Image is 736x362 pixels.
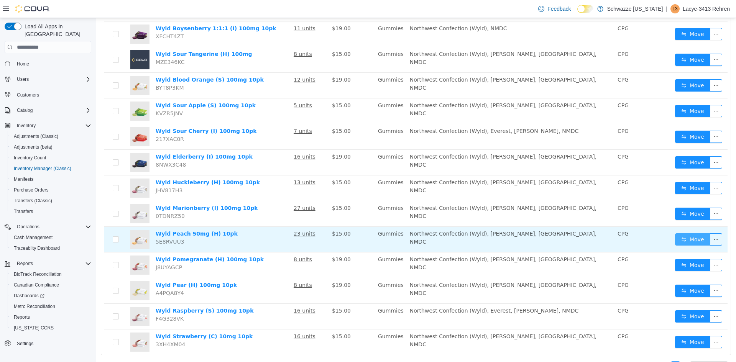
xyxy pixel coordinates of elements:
[14,106,91,115] span: Catalog
[198,187,220,193] u: 27 units
[14,303,55,310] span: Metrc Reconciliation
[11,143,91,152] span: Adjustments (beta)
[8,312,94,323] button: Reports
[14,245,60,251] span: Traceabilty Dashboard
[60,110,161,116] a: Wyld Sour Cherry (I) 100mg 10pk
[579,87,614,99] button: icon: swapMove
[566,343,575,352] li: Previous Page
[279,286,311,311] td: Gummies
[198,33,216,39] u: 8 units
[11,280,91,290] span: Canadian Compliance
[236,7,255,13] span: $19.00
[11,233,91,242] span: Cash Management
[60,161,164,167] a: Wyld Huckleberry (H) 100mg 10pk
[14,339,36,348] a: Settings
[17,61,29,67] span: Home
[14,121,39,130] button: Inventory
[14,90,91,100] span: Customers
[34,7,54,26] img: Wyld Boysenberry 1:1:1 (I) 100mg 10pk hero shot
[279,183,311,209] td: Gummies
[236,213,255,219] span: $15.00
[2,338,94,349] button: Settings
[614,87,626,99] button: icon: ellipsis
[236,110,255,116] span: $15.00
[614,215,626,228] button: icon: ellipsis
[11,291,48,300] a: Dashboards
[11,280,62,290] a: Canadian Compliance
[11,302,91,311] span: Metrc Reconciliation
[279,234,311,260] td: Gummies
[314,187,501,201] span: Northwest Confection (Wyld), [PERSON_NAME], [GEOGRAPHIC_DATA], NMDC
[279,209,311,234] td: Gummies
[8,195,94,206] button: Transfers (Classic)
[60,144,90,150] span: 8NWX3C48
[614,267,626,279] button: icon: ellipsis
[236,84,255,90] span: $15.00
[11,164,74,173] a: Inventory Manager (Classic)
[198,136,220,142] u: 16 units
[21,23,91,38] span: Load All Apps in [GEOGRAPHIC_DATA]
[607,4,663,13] p: Schwazze [US_STATE]
[11,132,61,141] a: Adjustments (Classic)
[60,118,88,124] span: 217XAC0R
[14,259,36,268] button: Reports
[579,164,614,176] button: icon: swapMove
[34,161,54,180] img: Wyld Huckleberry (H) 100mg 10pk hero shot
[17,123,36,129] span: Inventory
[14,121,91,130] span: Inventory
[34,238,54,257] img: Wyld Pomegranate (H) 100mg 10pk hero shot
[17,224,39,230] span: Operations
[2,221,94,232] button: Operations
[8,174,94,185] button: Manifests
[8,131,94,142] button: Adjustments (Classic)
[8,280,94,290] button: Canadian Compliance
[279,29,311,55] td: Gummies
[2,74,94,85] button: Users
[60,7,181,13] a: Wyld Boysenberry 1:1:1 (I) 100mg 10pk
[11,207,91,216] span: Transfers
[14,259,91,268] span: Reports
[60,246,86,252] span: J8UYAGCP
[522,110,533,116] span: CPG
[14,198,52,204] span: Transfers (Classic)
[14,144,53,150] span: Adjustments (beta)
[34,109,54,128] img: Wyld Sour Cherry (I) 100mg 10pk hero shot
[14,222,91,231] span: Operations
[614,113,626,125] button: icon: ellipsis
[198,59,220,65] u: 12 units
[60,33,156,39] a: Wyld Sour Tangerine (H) 100mg
[14,271,62,277] span: BioTrack Reconciliation
[236,59,255,65] span: $19.00
[8,232,94,243] button: Cash Management
[614,164,626,176] button: icon: ellipsis
[314,59,501,73] span: Northwest Confection (Wyld), [PERSON_NAME], [GEOGRAPHIC_DATA], NMDC
[14,90,42,100] a: Customers
[614,36,626,48] button: icon: ellipsis
[198,238,216,244] u: 8 units
[8,206,94,217] button: Transfers
[11,196,91,205] span: Transfers (Classic)
[314,136,501,150] span: Northwest Confection (Wyld), [PERSON_NAME], [GEOGRAPHIC_DATA], NMDC
[672,4,677,13] span: L3
[11,244,91,253] span: Traceabilty Dashboard
[314,33,501,47] span: Northwest Confection (Wyld), [PERSON_NAME], [GEOGRAPHIC_DATA], NMDC
[34,58,54,77] img: Wyld Blood Orange (S) 100mg 10pk hero shot
[236,238,255,244] span: $19.00
[11,270,91,279] span: BioTrack Reconciliation
[8,301,94,312] button: Metrc Reconciliation
[14,325,54,331] span: [US_STATE] CCRS
[2,258,94,269] button: Reports
[536,343,562,352] li: 19 results
[198,84,216,90] u: 5 units
[60,213,142,219] a: Wyld Peach 50mg (H) 10pk
[614,318,626,330] button: icon: ellipsis
[236,33,255,39] span: $15.00
[8,290,94,301] a: Dashboards
[279,55,311,80] td: Gummies
[14,59,91,68] span: Home
[8,243,94,254] button: Traceabilty Dashboard
[60,15,88,21] span: XFCHT4ZT
[14,59,32,69] a: Home
[60,238,168,244] a: Wyld Pomegranate (H) 100mg 10pk
[2,89,94,100] button: Customers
